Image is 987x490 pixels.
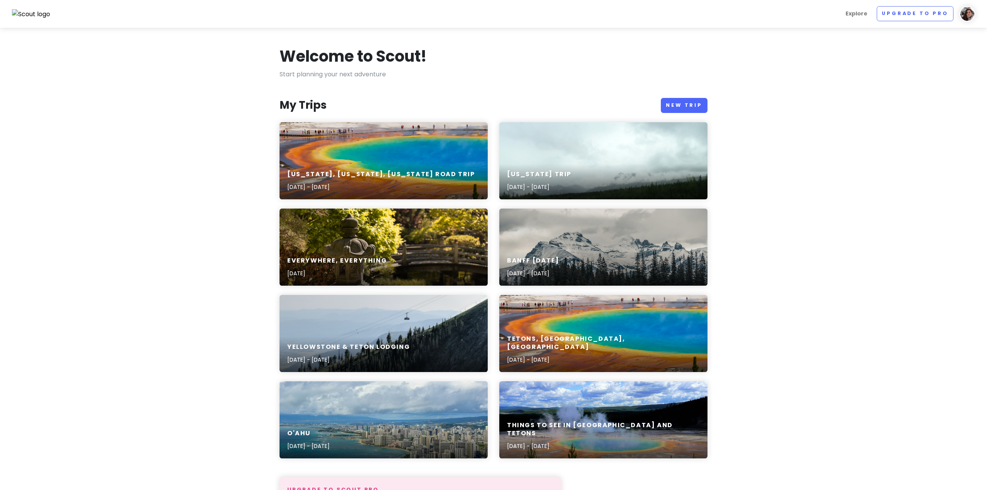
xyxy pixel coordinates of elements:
[877,6,953,21] a: Upgrade to Pro
[960,6,975,22] img: User profile
[280,122,488,199] a: people on beach shore during daytime[US_STATE], [US_STATE], [US_STATE] Road Trip[DATE] - [DATE]
[507,335,700,351] h6: Tetons, [GEOGRAPHIC_DATA], [GEOGRAPHIC_DATA]
[280,381,488,458] a: aerial photography of buildings during daytimeO'ahu[DATE] - [DATE]
[280,46,427,66] h1: Welcome to Scout!
[507,257,559,265] h6: Banff [DATE]
[287,343,410,351] h6: Yellowstone & Teton Lodging
[280,209,488,286] a: brass colored water fountain near green trees during daytimeEverywhere, Everything[DATE]
[287,269,387,278] p: [DATE]
[287,442,330,450] p: [DATE] - [DATE]
[507,183,571,191] p: [DATE] - [DATE]
[280,295,488,372] a: green pine trees under white sky during daytimeYellowstone & Teton Lodging[DATE] - [DATE]
[280,98,327,112] h3: My Trips
[661,98,707,113] a: New Trip
[507,421,700,438] h6: Things to see in [GEOGRAPHIC_DATA] and Tetons
[287,170,475,178] h6: [US_STATE], [US_STATE], [US_STATE] Road Trip
[280,69,707,79] p: Start planning your next adventure
[287,355,410,364] p: [DATE] - [DATE]
[12,9,51,19] img: Scout logo
[499,381,707,458] a: green trees under blue sky and white clouds during daytimeThings to see in [GEOGRAPHIC_DATA] and ...
[287,183,475,191] p: [DATE] - [DATE]
[287,257,387,265] h6: Everywhere, Everything
[287,429,330,438] h6: O'ahu
[499,209,707,286] a: mountain alp under cloudy skyBanff [DATE][DATE] - [DATE]
[499,295,707,372] a: people on beach shore during daytimeTetons, [GEOGRAPHIC_DATA], [GEOGRAPHIC_DATA][DATE] - [DATE]
[507,269,559,278] p: [DATE] - [DATE]
[842,6,871,21] a: Explore
[507,170,571,178] h6: [US_STATE] Trip
[499,122,707,199] a: a river with trees on the side[US_STATE] Trip[DATE] - [DATE]
[507,442,700,450] p: [DATE] - [DATE]
[507,355,700,364] p: [DATE] - [DATE]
